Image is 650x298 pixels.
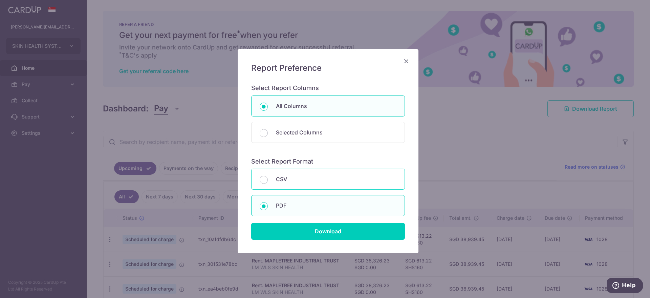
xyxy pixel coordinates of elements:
[607,278,643,295] iframe: Opens a widget where you can find more information
[276,201,396,210] p: PDF
[251,84,405,92] h6: Select Report Columns
[276,128,396,136] p: Selected Columns
[251,223,405,240] input: Download
[251,63,405,73] h5: Report Preference
[251,158,405,166] h6: Select Report Format
[276,175,396,183] p: CSV
[402,57,410,65] button: Close
[276,102,396,110] p: All Columns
